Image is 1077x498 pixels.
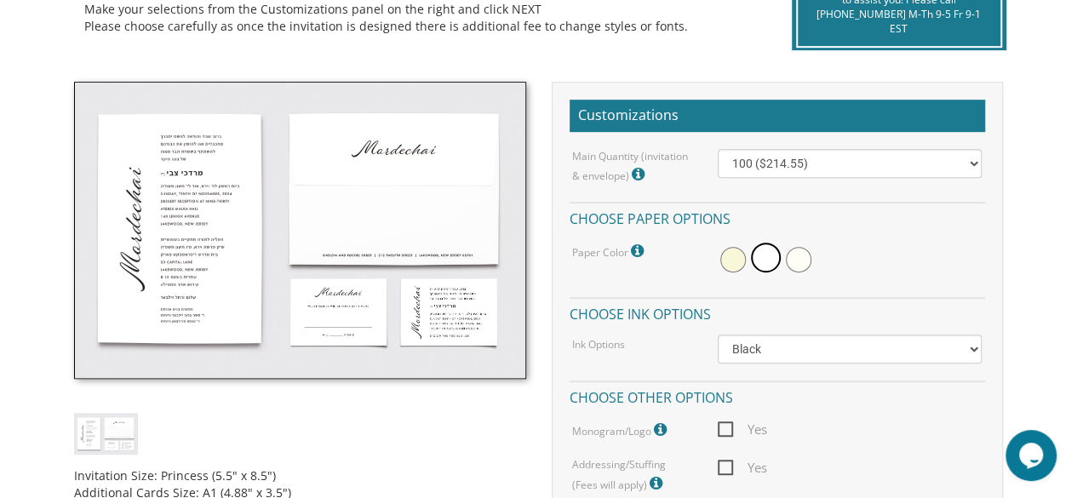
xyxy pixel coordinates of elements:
h2: Customizations [570,100,985,132]
label: Addressing/Stuffing (Fees will apply) [572,457,691,494]
label: Main Quantity (invitation & envelope) [572,149,691,186]
img: bminv-thumb-10.jpg [74,413,138,455]
div: Make your selections from the Customizations panel on the right and click NEXT Please choose care... [84,1,753,35]
label: Ink Options [572,337,625,352]
h4: Choose ink options [570,297,985,327]
h4: Choose other options [570,381,985,410]
iframe: chat widget [1005,430,1060,481]
span: Yes [718,419,767,440]
label: Monogram/Logo [572,419,671,441]
label: Paper Color [572,240,648,262]
h4: Choose paper options [570,202,985,232]
img: bminv-thumb-10.jpg [74,82,525,379]
span: Yes [718,457,767,478]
